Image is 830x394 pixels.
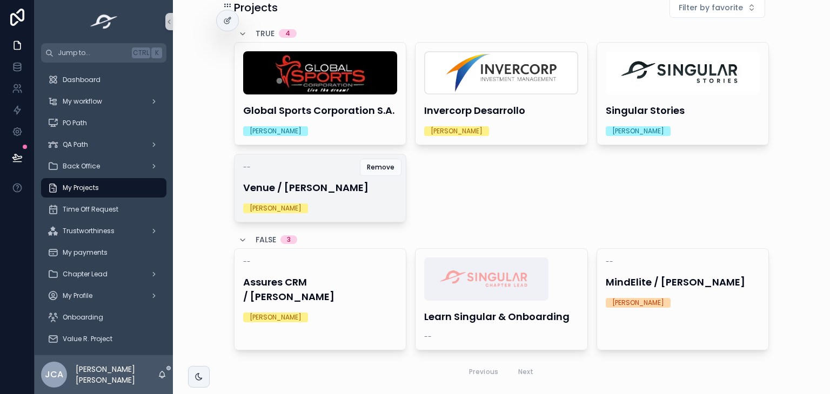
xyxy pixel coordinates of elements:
span: My payments [63,248,108,257]
p: [PERSON_NAME] [PERSON_NAME] [76,364,158,385]
span: Filter by favorite [679,2,743,13]
span: JCA [45,368,63,381]
img: Singular-Chapter-Lead.png [424,257,548,301]
span: My Profile [63,291,92,300]
div: [PERSON_NAME] [612,298,664,308]
button: Jump to...CtrlK [41,43,166,63]
a: PO Path [41,113,166,133]
img: invercorp.png [424,51,578,94]
a: Chapter Lead [41,264,166,284]
span: My Projects [63,184,99,192]
span: Ctrl [132,47,150,58]
a: My Profile [41,286,166,305]
span: -- [424,332,432,341]
div: [PERSON_NAME] [431,126,483,136]
span: Jump to... [58,49,128,57]
span: -- [243,257,251,266]
a: SStories.pngSingular Stories[PERSON_NAME] [597,42,769,145]
span: Chapter Lead [63,270,108,278]
h4: Invercorp Desarrollo [424,103,579,118]
h4: Venue / [PERSON_NAME] [243,180,398,195]
button: Remove [360,159,401,176]
div: scrollable content [35,63,173,355]
a: My Projects [41,178,166,198]
a: Onboarding [41,308,166,327]
img: cropimage9134.webp [243,51,398,94]
h4: MindElite / [PERSON_NAME] [606,275,760,289]
span: -- [243,163,251,172]
span: PO Path [63,119,87,127]
a: Trustworthiness [41,221,166,241]
img: SStories.png [606,51,760,94]
a: --Venue / [PERSON_NAME][PERSON_NAME]Remove [234,154,407,222]
a: Time Off Request [41,200,166,219]
div: 3 [287,235,291,244]
h4: Singular Stories [606,103,760,118]
h4: Global Sports Corporation S.A. [243,103,398,118]
a: --Assures CRM / [PERSON_NAME][PERSON_NAME] [234,248,407,350]
span: Back Office [63,162,100,171]
div: [PERSON_NAME] [250,313,302,322]
a: Singular-Chapter-Lead.pngLearn Singular & Onboarding-- [415,248,588,350]
span: Trustworthiness [63,227,115,235]
span: Value R. Project [63,335,112,343]
h4: Learn Singular & Onboarding [424,309,579,324]
span: K [152,49,161,57]
h4: Assures CRM / [PERSON_NAME] [243,275,398,304]
div: [PERSON_NAME] [250,203,302,213]
span: FALSE [256,234,276,245]
span: Onboarding [63,313,103,322]
a: cropimage9134.webpGlobal Sports Corporation S.A.[PERSON_NAME] [234,42,407,145]
span: Time Off Request [63,205,118,214]
span: Remove [367,163,394,172]
div: [PERSON_NAME] [612,126,664,136]
a: Value R. Project [41,329,166,349]
span: -- [606,257,613,266]
a: invercorp.pngInvercorp Desarrollo[PERSON_NAME] [415,42,588,145]
a: QA Path [41,135,166,154]
img: App logo [87,13,121,30]
a: Back Office [41,157,166,176]
a: My workflow [41,92,166,111]
span: My workflow [63,97,102,106]
span: Dashboard [63,76,101,84]
a: My payments [41,243,166,262]
a: Dashboard [41,70,166,90]
span: TRUE [256,28,275,39]
div: [PERSON_NAME] [250,126,302,136]
div: 4 [285,29,290,38]
a: --MindElite / [PERSON_NAME][PERSON_NAME] [597,248,769,350]
span: QA Path [63,140,88,149]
